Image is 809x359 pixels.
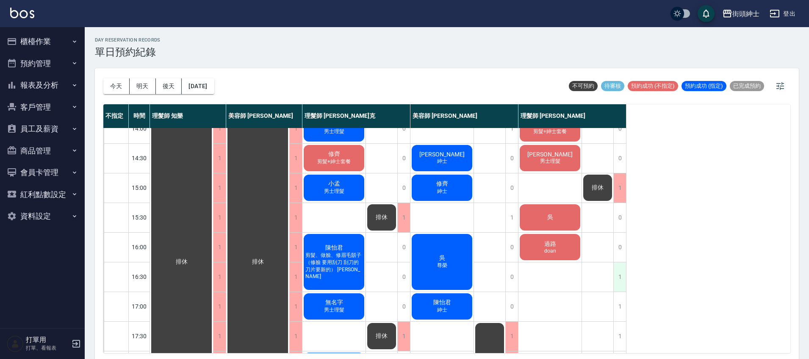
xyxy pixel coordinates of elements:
span: 排休 [374,214,389,221]
button: 客戶管理 [3,96,81,118]
span: 預約成功 (不指定) [628,82,678,90]
span: 過路 [543,240,558,248]
h2: day Reservation records [95,37,161,43]
div: 14:00 [129,114,150,143]
div: 1 [213,203,226,232]
h3: 單日預約紀錄 [95,46,161,58]
div: 16:00 [129,232,150,262]
button: 預約管理 [3,53,81,75]
div: 0 [505,262,518,292]
div: 1 [289,262,302,292]
span: 已完成預約 [730,82,764,90]
button: 報表及分析 [3,74,81,96]
div: 1 [213,173,226,203]
span: [PERSON_NAME] [526,151,574,158]
p: 打單、看報表 [26,344,69,352]
div: 1 [289,144,302,173]
span: 預約成功 (指定) [682,82,726,90]
span: 陳怡君 [432,299,453,306]
div: 不指定 [103,104,129,128]
span: 男士理髮 [538,158,562,165]
div: 0 [613,233,626,262]
span: 陳怡君 [324,244,345,252]
div: 0 [505,144,518,173]
span: 剪髮+紳士套餐 [316,158,352,165]
span: 修齊 [435,180,450,188]
span: 剪髮+紳士套餐 [532,128,568,135]
span: [PERSON_NAME] [418,151,466,158]
div: 1 [613,173,626,203]
div: 理髮師 知樂 [150,104,226,128]
button: 商品管理 [3,140,81,162]
img: Logo [10,8,34,18]
span: 尊榮 [435,262,449,269]
div: 1 [397,203,410,232]
span: 排休 [250,258,266,266]
div: 時間 [129,104,150,128]
div: 理髮師 [PERSON_NAME]克 [302,104,410,128]
div: 15:30 [129,203,150,232]
button: 街頭紳士 [719,5,763,22]
span: 男士理髮 [322,306,346,314]
span: 紳士 [435,188,449,195]
span: 待審核 [601,82,624,90]
span: 修齊 [327,150,342,158]
div: 1 [505,203,518,232]
div: 0 [505,233,518,262]
span: 紳士 [435,158,449,165]
button: 員工及薪資 [3,118,81,140]
span: 男士理髮 [322,188,346,195]
div: 1 [213,292,226,321]
div: 0 [397,233,410,262]
button: 登出 [766,6,799,22]
span: 吳 [546,214,555,221]
div: 1 [505,114,518,143]
div: 1 [213,114,226,143]
button: save [698,5,715,22]
div: 0 [613,144,626,173]
div: 1 [289,322,302,351]
div: 美容師 [PERSON_NAME] [226,104,302,128]
div: 1 [613,292,626,321]
span: 排休 [374,332,389,340]
div: 1 [505,322,518,351]
div: 1 [289,203,302,232]
span: 排休 [590,184,605,192]
span: 吳 [438,254,447,262]
div: 1 [613,322,626,351]
div: 1 [213,262,226,292]
span: 剪髮、做臉、修眉毛鬍子（修臉 要用刮刀 刮刀的刀片要新的） [PERSON_NAME] [304,252,364,279]
span: doan [543,248,558,254]
div: 1 [613,262,626,292]
button: 今天 [103,78,130,94]
img: Person [7,335,24,352]
div: 街頭紳士 [732,8,759,19]
div: 0 [613,203,626,232]
div: 1 [213,233,226,262]
div: 1 [397,322,410,351]
div: 理髮師 [PERSON_NAME] [518,104,626,128]
button: [DATE] [182,78,214,94]
div: 1 [289,292,302,321]
div: 0 [613,114,626,143]
span: 排休 [174,258,189,266]
button: 資料設定 [3,205,81,227]
div: 0 [505,292,518,321]
button: 會員卡管理 [3,161,81,184]
span: 無名字 [324,299,345,306]
div: 14:30 [129,143,150,173]
div: 1 [289,233,302,262]
div: 17:00 [129,292,150,321]
div: 0 [397,144,410,173]
div: 16:30 [129,262,150,292]
div: 0 [505,173,518,203]
div: 0 [397,262,410,292]
h5: 打單用 [26,336,69,344]
button: 明天 [130,78,156,94]
div: 0 [397,173,410,203]
span: 不可預約 [569,82,598,90]
div: 1 [213,322,226,351]
div: 1 [289,173,302,203]
div: 美容師 [PERSON_NAME] [410,104,518,128]
div: 0 [397,292,410,321]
